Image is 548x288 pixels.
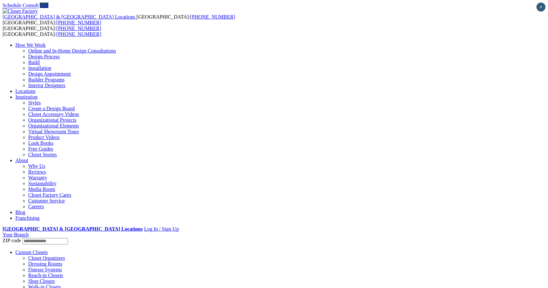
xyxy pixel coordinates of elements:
[28,152,57,157] a: Closet Stories
[3,14,235,25] span: [GEOGRAPHIC_DATA]: [GEOGRAPHIC_DATA]:
[144,226,179,232] a: Log In / Sign Up
[28,255,65,261] a: Closet Organizers
[22,238,68,244] input: Enter your Zip code
[28,54,60,59] a: Design Process
[28,267,62,272] a: Finesse Systems
[28,169,46,175] a: Reviews
[28,60,40,65] a: Build
[28,48,116,53] a: Online and In-Home Design Consultations
[28,273,63,278] a: Reach-in Closets
[40,3,48,8] a: Call
[190,14,235,20] a: [PHONE_NUMBER]
[28,181,56,186] a: Sustainability
[28,163,45,169] a: Why Us
[28,204,44,209] a: Careers
[3,14,137,20] a: [GEOGRAPHIC_DATA] & [GEOGRAPHIC_DATA] Locations
[28,123,79,128] a: Organizational Elements
[15,250,48,255] a: Custom Closets
[536,3,545,12] button: Close
[56,20,101,25] a: [PHONE_NUMBER]
[28,146,53,152] a: Free Guides
[28,261,62,267] a: Dressing Rooms
[3,14,135,20] span: [GEOGRAPHIC_DATA] & [GEOGRAPHIC_DATA] Locations
[28,129,79,134] a: Virtual Showroom Tours
[3,3,38,8] a: Schedule Consult
[15,94,37,100] a: Inspiration
[15,42,46,48] a: How We Work
[28,83,65,88] a: Interior Designers
[28,65,51,71] a: Installation
[15,210,25,215] a: Blog
[28,106,75,111] a: Create a Design Board
[28,77,64,82] a: Builder Programs
[56,26,101,31] a: [PHONE_NUMBER]
[15,158,28,163] a: About
[3,232,29,237] a: Your Branch
[15,215,40,221] a: Franchising
[15,88,36,94] a: Locations
[28,186,55,192] a: Media Room
[28,111,79,117] a: Closet Accessory Videos
[28,140,54,146] a: Look Books
[3,8,38,14] img: Closet Factory
[3,26,101,37] span: [GEOGRAPHIC_DATA]: [GEOGRAPHIC_DATA]:
[28,135,60,140] a: Product Videos
[28,71,71,77] a: Design Appointment
[28,198,65,203] a: Customer Service
[3,226,143,232] a: [GEOGRAPHIC_DATA] & [GEOGRAPHIC_DATA] Locations
[28,175,47,180] a: Warranty
[28,117,76,123] a: Organizational Projects
[28,192,71,198] a: Closet Factory Cares
[3,238,21,243] span: ZIP code
[28,278,55,284] a: Shoe Closets
[28,100,41,105] a: Styles
[56,31,101,37] a: [PHONE_NUMBER]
